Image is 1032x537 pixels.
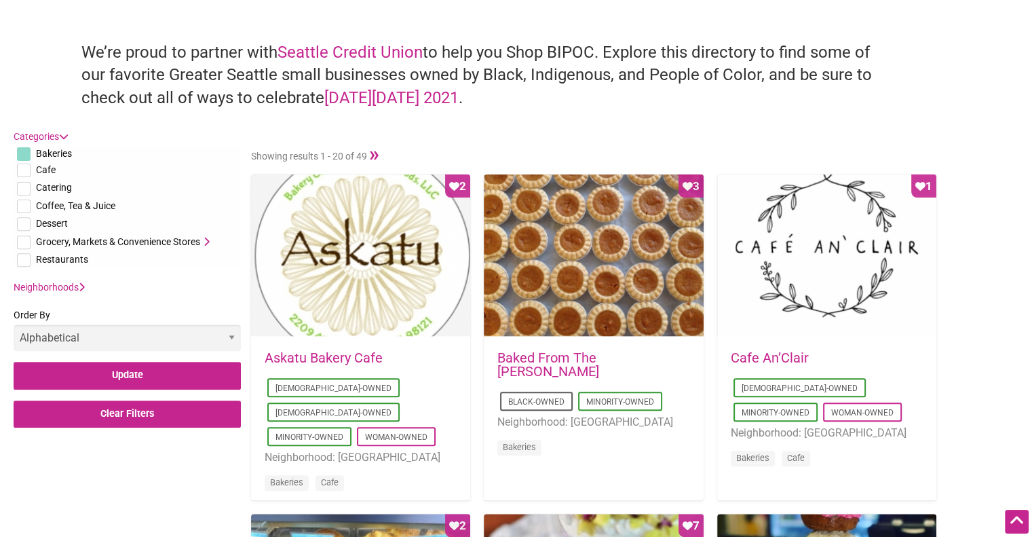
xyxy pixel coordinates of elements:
span: Bakeries [36,148,72,159]
span: Catering [36,182,72,193]
label: Order By [14,307,241,361]
span: Showing results 1 - 20 of 49 [251,151,381,162]
a: Bakeries [270,477,303,487]
a: Neighborhoods [14,282,85,293]
a: Bakeries [736,453,769,463]
span: Dessert [36,218,68,229]
a: » [367,142,381,166]
a: Minority-Owned [586,397,654,407]
a: Baked From The [PERSON_NAME] [497,350,599,379]
a: Cafe [787,453,805,463]
a: Cafe An’Clair [731,350,809,366]
a: [DEMOGRAPHIC_DATA]-Owned [275,408,391,418]
a: Bakeries [503,442,536,452]
a: Minority-Owned [742,408,809,418]
input: Clear Filters [14,401,241,428]
li: Neighborhood: [GEOGRAPHIC_DATA] [265,449,457,466]
h4: We’re proud to partner with to help you Shop BIPOC. Explore this directory to find some of our fa... [81,41,896,110]
span: Restaurants [36,254,88,265]
a: Cafe [321,477,339,487]
a: [DEMOGRAPHIC_DATA]-Owned [742,384,858,393]
li: Neighborhood: [GEOGRAPHIC_DATA] [497,413,689,431]
span: Coffee, Tea & Juice [36,200,115,211]
input: Update [14,362,241,390]
a: Woman-Owned [365,432,427,442]
a: Black-Owned [508,397,565,407]
div: Scroll Back to Top [1005,510,1029,534]
a: [DEMOGRAPHIC_DATA]-Owned [275,384,391,393]
span: Cafe [36,164,56,175]
select: Order By [14,325,241,351]
a: [DATE][DATE] 2021 [324,88,459,107]
li: Neighborhood: [GEOGRAPHIC_DATA] [731,424,923,442]
a: Categories [14,131,69,142]
span: Grocery, Markets & Convenience Stores [36,236,200,247]
a: Minority-Owned [275,432,343,442]
a: Seattle Credit Union [278,43,423,62]
a: Woman-Owned [831,408,894,418]
a: Askatu Bakery Cafe [265,350,383,366]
